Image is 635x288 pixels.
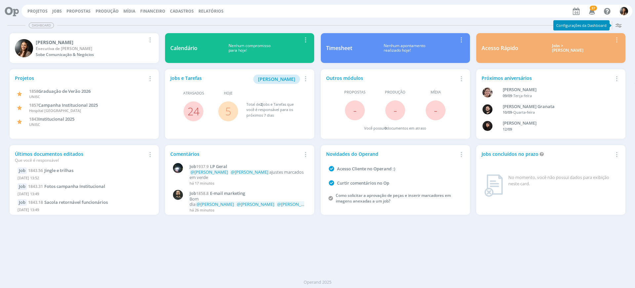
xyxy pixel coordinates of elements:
button: 37 [585,5,598,17]
a: Produção [96,8,119,14]
button: B [619,5,628,17]
span: - [353,103,357,117]
a: Relatórios [198,8,224,14]
button: Produção [94,9,121,14]
span: 1843 [29,116,38,122]
span: há 17 minutos [190,181,214,186]
a: 1857Campanha Institucional 2025 [29,102,98,108]
span: - [394,103,397,117]
div: Luana da Silva de Andrade [503,120,610,127]
div: Comentários [170,150,301,157]
a: TimesheetNenhum apontamentorealizado hoje! [321,33,470,63]
div: - [503,110,610,115]
a: 5 [225,104,231,118]
div: Projetos [15,75,146,82]
span: Graduação de Verão 2026 [38,88,91,94]
span: Hoje [224,90,233,96]
a: B[PERSON_NAME]Executiva de [PERSON_NAME]Sobe Comunicação & Negócios [10,33,159,63]
button: Projetos [25,9,50,14]
span: Produção [385,89,405,95]
button: [PERSON_NAME] [253,75,300,84]
img: A [483,87,492,97]
span: Atrasados [183,90,204,96]
span: @[PERSON_NAME] [237,201,274,207]
img: B [483,104,492,114]
div: Nenhum apontamento realizado hoje! [352,43,457,53]
div: Executiva de Contas Pleno [36,46,146,52]
button: Mídia [121,9,137,14]
a: Curtir comentários no Op [337,180,389,186]
span: 1857 [29,102,38,108]
div: [DATE] 13:49 [18,190,151,200]
span: @Bruna Bueno [203,206,233,212]
div: Outros módulos [326,75,457,82]
a: Financeiro [140,8,165,14]
div: Aline Beatriz Jackisch [503,86,610,93]
a: 1858Graduação de Verão 2026 [29,88,91,94]
span: 37 [590,6,597,11]
div: Acesso Rápido [482,44,518,52]
span: - [434,103,437,117]
span: [PERSON_NAME] [258,76,295,82]
div: Beatriz Luchese [36,39,146,46]
button: Cadastros [168,9,196,14]
a: Projetos [27,8,48,14]
div: Novidades do Operand [326,150,457,157]
div: Job [18,167,27,174]
span: @[PERSON_NAME] [196,201,234,207]
a: 1843Institucional 2025 [29,116,74,122]
span: Jingle e trilhas [44,167,73,173]
span: LP Geral [210,163,227,169]
div: Sobe Comunicação & Negócios [36,52,146,58]
img: P [173,190,183,200]
div: Configurações da Dashboard [553,20,610,30]
a: Acesso Cliente no Operand :) [337,166,395,172]
div: - [503,93,610,99]
span: 2 [260,102,262,107]
button: Jobs [50,9,64,14]
div: Jobs e Tarefas [170,75,301,84]
div: No momento, você não possui dados para exibição neste card. [508,174,617,187]
div: Job [18,183,27,190]
div: Calendário [170,44,197,52]
div: Você possui documentos em atraso [364,126,426,131]
span: Terça-feira [513,93,532,98]
a: Mídia [123,8,135,14]
img: L [483,121,492,131]
a: Jobs [52,8,62,14]
div: Total de Jobs e Tarefas que você é responsável para os próximos 7 dias [246,102,303,118]
span: 1937.9 [196,164,209,169]
div: Jobs concluídos no prazo [482,150,613,157]
a: 1843.56Jingle e trilhas [28,167,73,173]
span: Propostas [66,8,91,14]
span: Propostas [344,89,365,95]
span: 09/09 [503,93,512,98]
span: Dashboard [29,23,54,28]
button: Propostas [64,9,93,14]
span: Sacola retornável funcionários [44,199,108,205]
p: ajustes marcados em verde [190,170,305,180]
span: 1843.31 [28,184,43,189]
span: 12/09 [503,127,512,132]
span: Quarta-feira [513,110,535,115]
a: Como solicitar a aprovação de peças e inserir marcadores em imagens anexadas a um job? [336,193,451,204]
div: Job [18,199,27,206]
div: [DATE] 13:49 [18,206,151,215]
button: Financeiro [138,9,167,14]
span: @[PERSON_NAME] [190,201,304,212]
span: Institucional 2025 [38,116,74,122]
a: Job1937.9LP Geral [190,164,305,169]
img: G [173,163,183,173]
span: há 26 minutos [190,207,214,212]
a: 1843.18Sacola retornável funcionários [28,199,108,205]
div: [DATE] 13:52 [18,174,151,184]
div: Últimos documentos editados [15,150,146,163]
span: 1843.18 [28,200,43,205]
a: Job1858.8E-mail marketing [190,191,305,196]
p: Bom dia segue e-mail atualizado [190,197,305,207]
img: B [15,39,33,57]
a: 1843.31Fotos campanha Institucional [28,183,105,189]
div: Próximos aniversários [482,75,613,82]
span: 0 [385,126,387,131]
a: 24 [188,104,199,118]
